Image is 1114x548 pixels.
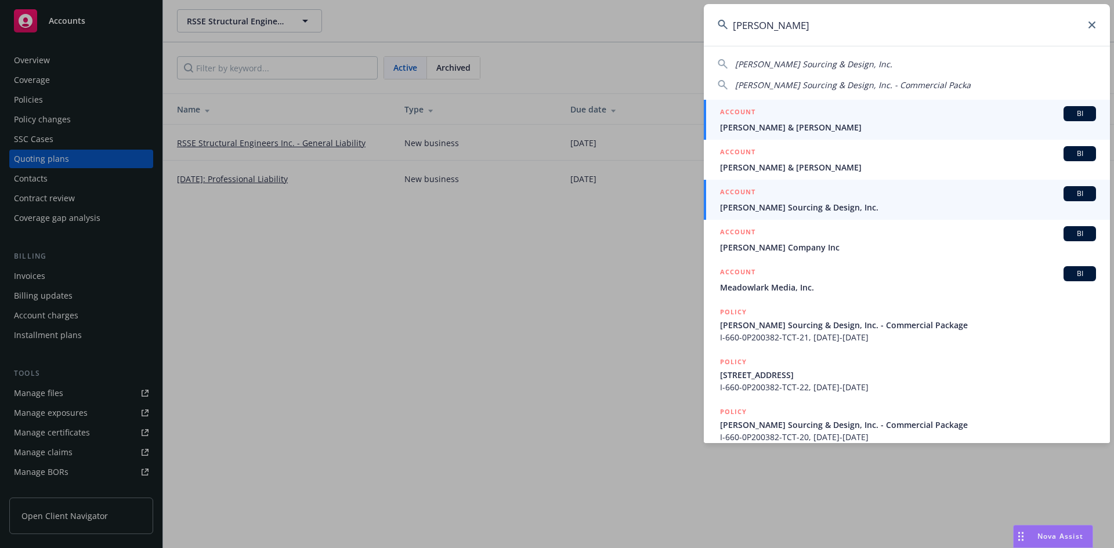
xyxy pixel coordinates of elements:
span: BI [1068,148,1091,159]
span: Meadowlark Media, Inc. [720,281,1096,293]
h5: POLICY [720,306,747,318]
input: Search... [704,4,1110,46]
span: BI [1068,228,1091,239]
h5: POLICY [720,356,747,368]
span: [PERSON_NAME] Sourcing & Design, Inc. - Commercial Package [720,319,1096,331]
span: BI [1068,268,1091,279]
h5: POLICY [720,406,747,418]
span: [PERSON_NAME] Sourcing & Design, Inc. [720,201,1096,213]
span: [PERSON_NAME] Sourcing & Design, Inc. - Commercial Package [720,419,1096,431]
span: I-660-0P200382-TCT-21, [DATE]-[DATE] [720,331,1096,343]
h5: ACCOUNT [720,266,755,280]
a: ACCOUNTBI[PERSON_NAME] & [PERSON_NAME] [704,140,1110,180]
a: POLICY[STREET_ADDRESS]I-660-0P200382-TCT-22, [DATE]-[DATE] [704,350,1110,400]
span: BI [1068,188,1091,199]
span: [PERSON_NAME] Sourcing & Design, Inc. [735,59,892,70]
a: ACCOUNTBIMeadowlark Media, Inc. [704,260,1110,300]
a: ACCOUNTBI[PERSON_NAME] & [PERSON_NAME] [704,100,1110,140]
span: [PERSON_NAME] & [PERSON_NAME] [720,161,1096,173]
h5: ACCOUNT [720,146,755,160]
h5: ACCOUNT [720,106,755,120]
a: ACCOUNTBI[PERSON_NAME] Company Inc [704,220,1110,260]
h5: ACCOUNT [720,226,755,240]
span: [STREET_ADDRESS] [720,369,1096,381]
button: Nova Assist [1013,525,1093,548]
span: [PERSON_NAME] Sourcing & Design, Inc. - Commercial Packa [735,79,971,90]
a: POLICY[PERSON_NAME] Sourcing & Design, Inc. - Commercial PackageI-660-0P200382-TCT-21, [DATE]-[DATE] [704,300,1110,350]
span: I-660-0P200382-TCT-20, [DATE]-[DATE] [720,431,1096,443]
span: I-660-0P200382-TCT-22, [DATE]-[DATE] [720,381,1096,393]
span: [PERSON_NAME] Company Inc [720,241,1096,253]
span: BI [1068,108,1091,119]
div: Drag to move [1014,525,1028,547]
span: [PERSON_NAME] & [PERSON_NAME] [720,121,1096,133]
span: Nova Assist [1037,531,1083,541]
a: ACCOUNTBI[PERSON_NAME] Sourcing & Design, Inc. [704,180,1110,220]
h5: ACCOUNT [720,186,755,200]
a: POLICY[PERSON_NAME] Sourcing & Design, Inc. - Commercial PackageI-660-0P200382-TCT-20, [DATE]-[DATE] [704,400,1110,449]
